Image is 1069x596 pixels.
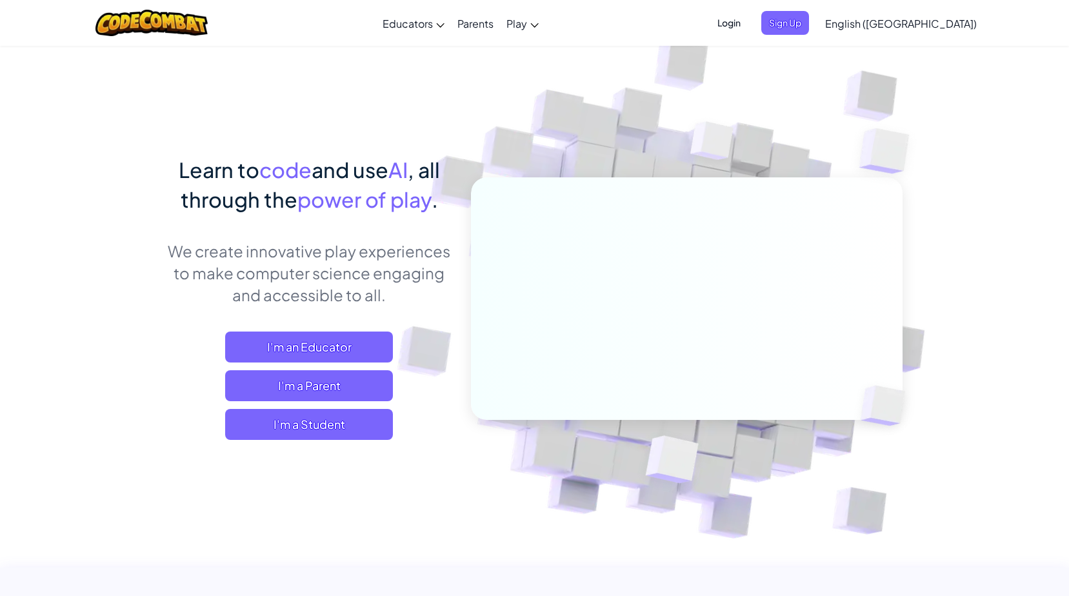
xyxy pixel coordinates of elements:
a: Play [500,6,545,41]
img: Overlap cubes [839,359,935,453]
span: code [259,157,312,183]
a: Parents [451,6,500,41]
a: Educators [376,6,451,41]
img: Overlap cubes [614,408,729,515]
a: I'm a Parent [225,370,393,401]
a: I'm an Educator [225,332,393,363]
img: CodeCombat logo [95,10,208,36]
button: I'm a Student [225,409,393,440]
span: Play [506,17,527,30]
span: and use [312,157,388,183]
button: Sign Up [761,11,809,35]
span: AI [388,157,408,183]
span: Educators [383,17,433,30]
span: . [432,186,438,212]
a: English ([GEOGRAPHIC_DATA]) [819,6,983,41]
p: We create innovative play experiences to make computer science engaging and accessible to all. [167,240,452,306]
span: power of play [297,186,432,212]
img: Overlap cubes [666,96,759,192]
img: Overlap cubes [834,97,945,206]
span: English ([GEOGRAPHIC_DATA]) [825,17,977,30]
button: Login [710,11,748,35]
span: Learn to [179,157,259,183]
